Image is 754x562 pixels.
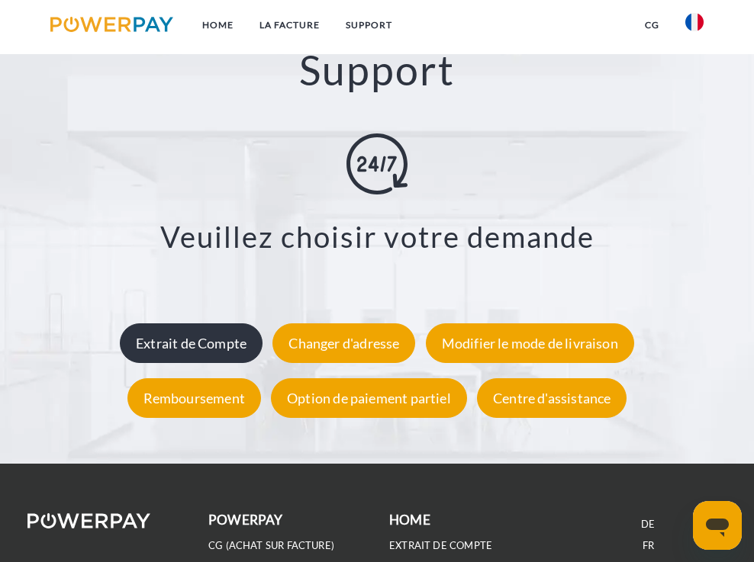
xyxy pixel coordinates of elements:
[127,378,261,418] div: Remboursement
[333,11,405,39] a: Support
[269,335,419,352] a: Changer d'adresse
[346,133,408,194] img: online-shopping.svg
[389,512,430,528] b: Home
[271,378,467,418] div: Option de paiement partiel
[473,390,630,406] a: Centre d'assistance
[685,13,704,31] img: fr
[389,539,492,552] a: EXTRAIT DE COMPTE
[124,390,265,406] a: Remboursement
[116,335,266,352] a: Extrait de Compte
[426,323,634,363] div: Modifier le mode de livraison
[50,17,173,32] img: logo-powerpay.svg
[272,323,415,363] div: Changer d'adresse
[208,539,334,552] a: CG (achat sur facture)
[641,518,655,531] a: DE
[422,335,638,352] a: Modifier le mode de livraison
[8,219,746,255] h3: Veuillez choisir votre demande
[693,501,742,550] iframe: Bouton de lancement de la fenêtre de messagerie
[477,378,627,418] div: Centre d'assistance
[120,323,263,363] div: Extrait de Compte
[8,44,746,95] h2: Support
[267,390,471,406] a: Option de paiement partiel
[632,11,672,39] a: CG
[208,512,282,528] b: POWERPAY
[246,11,333,39] a: LA FACTURE
[189,11,246,39] a: Home
[27,513,150,528] img: logo-powerpay-white.svg
[643,539,654,552] a: FR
